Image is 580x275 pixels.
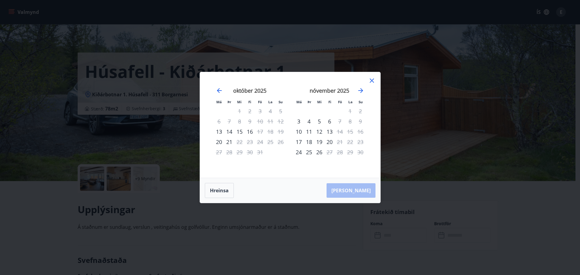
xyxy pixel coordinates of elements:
[345,116,355,126] td: Not available. laugardagur, 8. nóvember 2025
[355,137,366,147] td: Not available. sunnudagur, 23. nóvember 2025
[248,100,251,104] small: Fi
[234,126,245,137] div: 15
[245,126,255,137] td: Choose fimmtudagur, 16. október 2025 as your check-in date. It’s available.
[255,126,265,137] td: Not available. föstudagur, 17. október 2025
[205,183,234,198] button: Hreinsa
[214,116,224,126] td: Not available. mánudagur, 6. október 2025
[335,126,345,137] div: Aðeins útritun í boði
[294,116,304,126] td: Choose mánudagur, 3. nóvember 2025 as your check-in date. It’s available.
[258,100,262,104] small: Fö
[275,116,286,126] td: Not available. sunnudagur, 12. október 2025
[245,116,255,126] td: Not available. fimmtudagur, 9. október 2025
[304,137,314,147] td: Choose þriðjudagur, 18. nóvember 2025 as your check-in date. It’s available.
[275,137,286,147] td: Not available. sunnudagur, 26. október 2025
[304,137,314,147] div: 18
[359,100,363,104] small: Su
[233,87,266,94] strong: október 2025
[324,137,335,147] td: Choose fimmtudagur, 20. nóvember 2025 as your check-in date. It’s available.
[310,87,349,94] strong: nóvember 2025
[216,87,223,94] div: Move backward to switch to the previous month.
[268,100,272,104] small: La
[304,126,314,137] td: Choose þriðjudagur, 11. nóvember 2025 as your check-in date. It’s available.
[234,106,245,116] td: Not available. miðvikudagur, 1. október 2025
[224,137,234,147] div: 21
[279,100,283,104] small: Su
[314,116,324,126] td: Choose miðvikudagur, 5. nóvember 2025 as your check-in date. It’s available.
[214,126,224,137] div: Aðeins innritun í boði
[265,116,275,126] td: Not available. laugardagur, 11. október 2025
[214,137,224,147] td: Choose mánudagur, 20. október 2025 as your check-in date. It’s available.
[345,106,355,116] td: Not available. laugardagur, 1. nóvember 2025
[324,147,335,157] td: Not available. fimmtudagur, 27. nóvember 2025
[245,147,255,157] td: Not available. fimmtudagur, 30. október 2025
[265,126,275,137] td: Not available. laugardagur, 18. október 2025
[335,126,345,137] td: Not available. föstudagur, 14. nóvember 2025
[345,126,355,137] td: Not available. laugardagur, 15. nóvember 2025
[245,137,255,147] td: Not available. fimmtudagur, 23. október 2025
[314,116,324,126] div: 5
[234,147,245,157] td: Not available. miðvikudagur, 29. október 2025
[234,126,245,137] td: Choose miðvikudagur, 15. október 2025 as your check-in date. It’s available.
[214,137,224,147] div: Aðeins innritun í boði
[275,126,286,137] td: Not available. sunnudagur, 19. október 2025
[355,116,366,126] td: Not available. sunnudagur, 9. nóvember 2025
[304,147,314,157] td: Choose þriðjudagur, 25. nóvember 2025 as your check-in date. It’s available.
[304,116,314,126] div: 4
[224,126,234,137] div: 14
[308,100,311,104] small: Þr
[348,100,353,104] small: La
[265,106,275,116] td: Not available. laugardagur, 4. október 2025
[355,106,366,116] td: Not available. sunnudagur, 2. nóvember 2025
[294,137,304,147] div: Aðeins innritun í boði
[357,87,364,94] div: Move forward to switch to the next month.
[224,126,234,137] td: Choose þriðjudagur, 14. október 2025 as your check-in date. It’s available.
[314,126,324,137] td: Choose miðvikudagur, 12. nóvember 2025 as your check-in date. It’s available.
[314,147,324,157] div: 26
[355,147,366,157] td: Not available. sunnudagur, 30. nóvember 2025
[214,126,224,137] td: Choose mánudagur, 13. október 2025 as your check-in date. It’s available.
[294,116,304,126] div: Aðeins innritun í boði
[355,126,366,137] td: Not available. sunnudagur, 16. nóvember 2025
[335,116,345,126] td: Not available. föstudagur, 7. nóvember 2025
[294,126,304,137] div: Aðeins innritun í boði
[294,137,304,147] td: Choose mánudagur, 17. nóvember 2025 as your check-in date. It’s available.
[314,126,324,137] div: 12
[324,116,335,126] td: Choose fimmtudagur, 6. nóvember 2025 as your check-in date. It’s available.
[216,100,222,104] small: Má
[317,100,322,104] small: Mi
[296,100,302,104] small: Má
[345,147,355,157] td: Not available. laugardagur, 29. nóvember 2025
[345,137,355,147] td: Not available. laugardagur, 22. nóvember 2025
[224,116,234,126] td: Not available. þriðjudagur, 7. október 2025
[335,116,345,126] div: Aðeins útritun í boði
[304,116,314,126] td: Choose þriðjudagur, 4. nóvember 2025 as your check-in date. It’s available.
[304,147,314,157] div: 25
[224,147,234,157] td: Not available. þriðjudagur, 28. október 2025
[214,147,224,157] td: Not available. mánudagur, 27. október 2025
[245,126,255,137] div: 16
[255,126,265,137] div: Aðeins útritun í boði
[275,106,286,116] td: Not available. sunnudagur, 5. október 2025
[328,100,331,104] small: Fi
[324,126,335,137] td: Choose fimmtudagur, 13. nóvember 2025 as your check-in date. It’s available.
[245,106,255,116] td: Not available. fimmtudagur, 2. október 2025
[234,137,245,147] div: Aðeins útritun í boði
[314,147,324,157] td: Choose miðvikudagur, 26. nóvember 2025 as your check-in date. It’s available.
[207,79,373,171] div: Calendar
[237,100,242,104] small: Mi
[335,137,345,147] td: Not available. föstudagur, 21. nóvember 2025
[265,137,275,147] td: Not available. laugardagur, 25. október 2025
[314,137,324,147] div: 19
[304,126,314,137] div: 11
[234,116,245,126] td: Not available. miðvikudagur, 8. október 2025
[338,100,342,104] small: Fö
[324,126,335,137] div: 13
[335,147,345,157] td: Not available. föstudagur, 28. nóvember 2025
[224,137,234,147] td: Choose þriðjudagur, 21. október 2025 as your check-in date. It’s available.
[324,147,335,157] div: Aðeins útritun í boði
[255,116,265,126] td: Not available. föstudagur, 10. október 2025
[294,147,304,157] td: Choose mánudagur, 24. nóvember 2025 as your check-in date. It’s available.
[335,137,345,147] div: Aðeins útritun í boði
[255,106,265,116] td: Not available. föstudagur, 3. október 2025
[324,116,335,126] div: 6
